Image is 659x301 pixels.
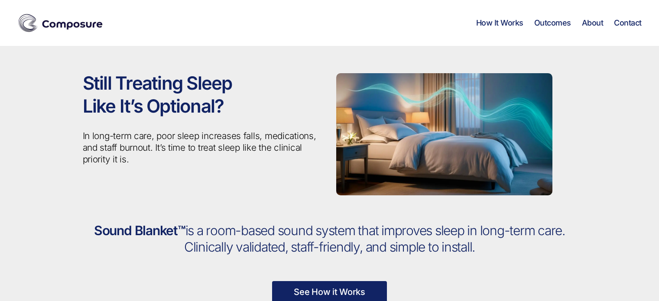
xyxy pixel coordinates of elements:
[582,18,604,28] a: About
[83,130,323,165] p: In long-term care, poor sleep increases falls, medications, and staff burnout. It’s time to treat...
[83,72,323,117] h1: Still Treating Sleep Like It’s Optional?
[17,12,104,34] img: Composure
[83,223,577,255] h2: Sound Blanket™
[184,223,565,255] span: is a room-based sound system that improves sleep in long-term care. Clinically validated, staff-f...
[614,18,642,28] a: Contact
[534,18,571,28] a: Outcomes
[476,18,642,28] nav: Horizontal
[476,18,523,28] a: How It Works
